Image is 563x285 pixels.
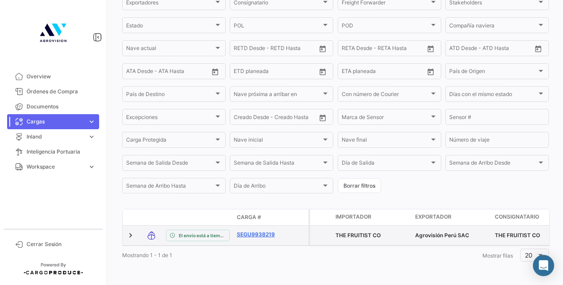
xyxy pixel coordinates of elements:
span: País de Origen [449,69,537,76]
span: POL [234,23,321,30]
input: Hasta [256,69,295,76]
span: Consignatario [495,213,539,221]
span: POD [342,23,429,30]
datatable-header-cell: Modo de Transporte [140,214,162,221]
span: Freight Forwarder [342,1,429,7]
input: Desde [234,69,250,76]
span: Nave actual [126,46,214,53]
button: Open calendar [424,42,437,55]
span: Excepciones [126,116,214,122]
span: Stakeholders [449,1,537,7]
span: Estado [126,23,214,30]
span: expand_more [88,163,96,171]
span: Importador [335,213,371,221]
span: 20 [525,251,532,259]
datatable-header-cell: Estado de Envio [162,214,233,221]
span: Exportador [415,213,451,221]
span: Overview [27,73,96,81]
a: Documentos [7,99,99,114]
span: Día de Arribo [234,184,321,190]
span: Carga Protegida [126,138,214,144]
button: Open calendar [424,65,437,78]
span: Cargas [27,118,84,126]
span: THE FRUITIST CO [335,232,381,239]
span: Mostrando 1 - 1 de 1 [122,252,172,258]
a: Inteligencia Portuaria [7,144,99,159]
a: SEGU9938219 [237,231,283,239]
button: Open calendar [316,65,329,78]
input: Desde [342,69,358,76]
span: Carga # [237,213,261,221]
input: Hasta [256,46,295,53]
span: El envío está a tiempo. [179,232,226,239]
span: Semana de Salida Desde [126,161,214,167]
button: Open calendar [316,111,329,124]
span: Nave próxima a arribar en [234,92,321,99]
a: Overview [7,69,99,84]
datatable-header-cell: Importador [332,209,412,225]
span: Workspace [27,163,84,171]
input: Hasta [364,69,403,76]
span: Inteligencia Portuaria [27,148,96,156]
span: Días con el mismo estado [449,92,537,99]
input: ATD Desde [449,46,477,53]
span: Con número de Courier [342,92,429,99]
span: Inland [27,133,84,141]
span: Exportadores [126,1,214,7]
span: Día de Salida [342,161,429,167]
datatable-header-cell: Carga Protegida [310,209,332,225]
datatable-header-cell: Exportador [412,209,491,225]
span: Compañía naviera [449,23,537,30]
a: Expand/Collapse Row [126,231,135,240]
img: 4b7f8542-3a82-4138-a362-aafd166d3a59.jpg [31,11,75,55]
input: Hasta [364,46,403,53]
span: THE FRUITIST CO [495,232,540,239]
button: Open calendar [208,65,222,78]
span: Marca de Sensor [342,116,429,122]
input: ATA Hasta [159,69,199,76]
input: Creado Desde [234,116,269,122]
input: ATA Desde [126,69,153,76]
span: Consignatario [234,1,321,7]
input: Desde [342,46,358,53]
span: Cerrar Sesión [27,240,96,248]
span: Nave inicial [234,138,321,144]
span: Nave final [342,138,429,144]
button: Borrar filtros [338,178,381,193]
span: Documentos [27,103,96,111]
span: Mostrar filas [482,252,513,259]
span: Órdenes de Compra [27,88,96,96]
input: ATD Hasta [483,46,523,53]
span: Semana de Arribo Desde [449,161,537,167]
div: Abrir Intercom Messenger [533,255,554,276]
input: Desde [234,46,250,53]
span: Semana de Salida Hasta [234,161,321,167]
span: Agrovisión Perú SAC [415,232,469,239]
button: Open calendar [532,42,545,55]
span: Semana de Arribo Hasta [126,184,214,190]
input: Creado Hasta [275,116,315,122]
button: Open calendar [316,42,329,55]
span: expand_more [88,133,96,141]
a: Órdenes de Compra [7,84,99,99]
span: expand_more [88,118,96,126]
datatable-header-cell: Carga # [233,210,286,225]
datatable-header-cell: Póliza [286,214,308,221]
span: País de Destino [126,92,214,99]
